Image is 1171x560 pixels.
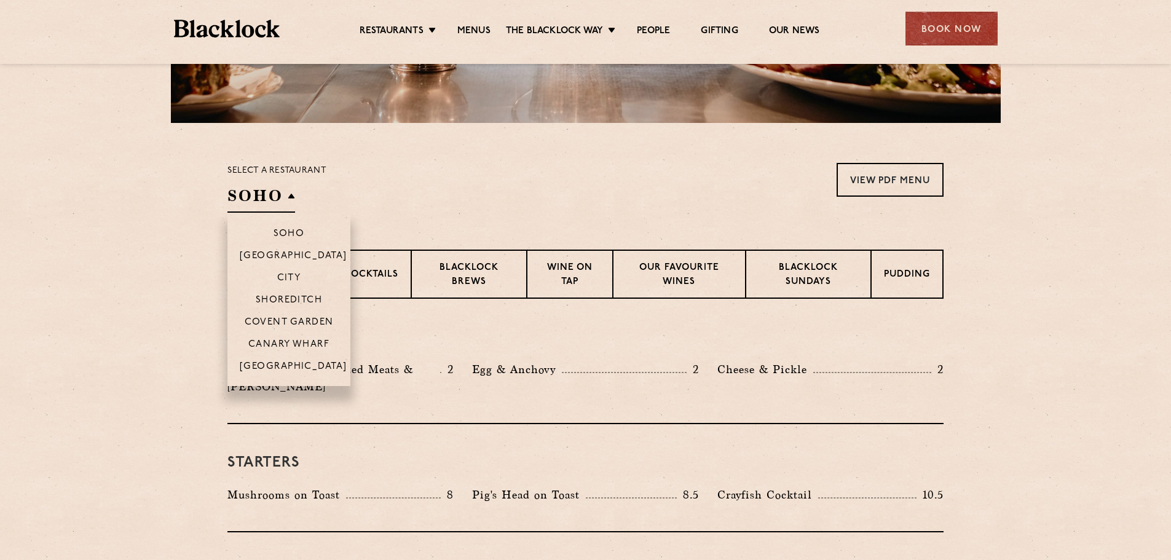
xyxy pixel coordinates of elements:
p: Covent Garden [245,317,334,329]
a: Our News [769,25,820,39]
p: Egg & Anchovy [472,361,562,378]
p: [GEOGRAPHIC_DATA] [240,361,347,374]
p: Mushrooms on Toast [227,486,346,503]
p: 10.5 [917,487,944,503]
div: Book Now [905,12,998,45]
p: City [277,273,301,285]
a: The Blacklock Way [506,25,603,39]
a: Menus [457,25,491,39]
a: Restaurants [360,25,424,39]
h3: Pre Chop Bites [227,329,944,345]
p: Crayfish Cocktail [717,486,818,503]
p: Shoreditch [256,295,323,307]
p: Cheese & Pickle [717,361,813,378]
img: BL_Textured_Logo-footer-cropped.svg [174,20,280,37]
p: Blacklock Sundays [759,261,858,290]
p: 2 [441,361,454,377]
a: People [637,25,670,39]
a: Gifting [701,25,738,39]
p: Soho [274,229,305,241]
p: 2 [931,361,944,377]
a: View PDF Menu [837,163,944,197]
p: 2 [687,361,699,377]
h3: Starters [227,455,944,471]
p: Pudding [884,268,930,283]
p: Wine on Tap [540,261,600,290]
h2: SOHO [227,185,295,213]
p: Pig's Head on Toast [472,486,586,503]
p: 8.5 [677,487,699,503]
p: [GEOGRAPHIC_DATA] [240,251,347,263]
p: Blacklock Brews [424,261,514,290]
p: Cocktails [344,268,398,283]
p: Our favourite wines [626,261,732,290]
p: 8 [441,487,454,503]
p: Select a restaurant [227,163,326,179]
p: Canary Wharf [248,339,329,352]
